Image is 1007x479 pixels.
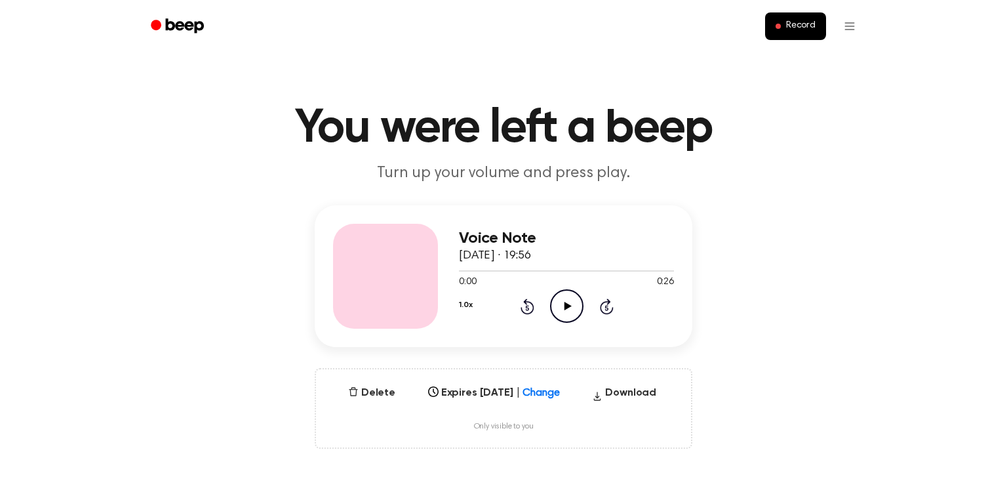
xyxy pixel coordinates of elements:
h1: You were left a beep [168,105,839,152]
button: Download [587,385,661,406]
span: Only visible to you [474,422,534,432]
button: 1.0x [459,294,472,316]
button: Record [765,12,826,40]
p: Turn up your volume and press play. [252,163,755,184]
span: Record [786,20,816,32]
button: Delete [343,385,401,401]
a: Beep [142,14,216,39]
span: [DATE] · 19:56 [459,250,531,262]
span: 0:26 [657,276,674,289]
button: Open menu [834,10,865,42]
h3: Voice Note [459,230,674,247]
span: 0:00 [459,276,476,289]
